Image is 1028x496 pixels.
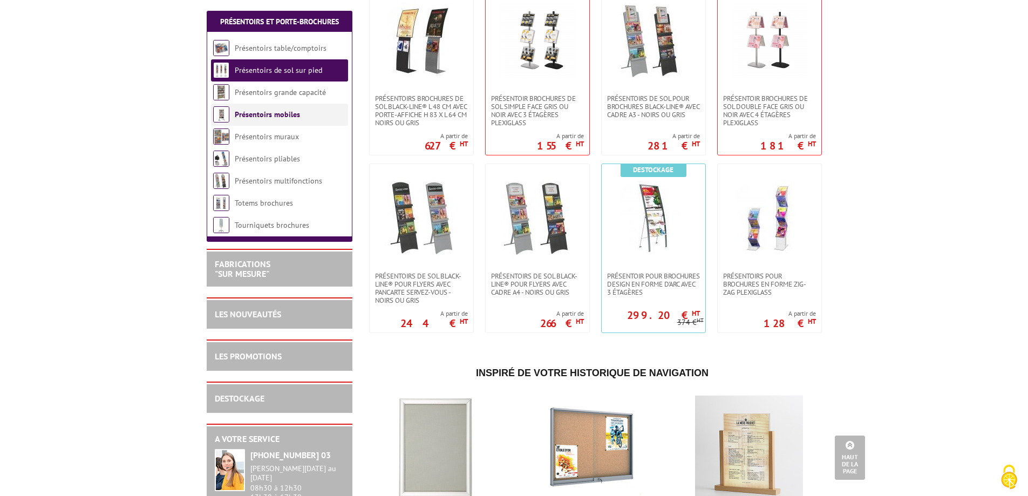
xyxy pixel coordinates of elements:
span: A partir de [764,309,816,318]
img: Présentoirs grande capacité [213,84,229,100]
a: Présentoir brochures de sol double face GRIS ou NOIR avec 4 étagères PLEXIGLASS [718,94,821,127]
img: Présentoirs table/comptoirs [213,40,229,56]
span: A partir de [425,132,468,140]
a: FABRICATIONS"Sur Mesure" [215,259,270,279]
a: Totems brochures [235,198,293,208]
a: Présentoirs pour brochures en forme Zig-Zag Plexiglass [718,272,821,296]
span: Présentoirs de sol Black-Line® pour flyers avec cadre A4 - Noirs ou Gris [491,272,584,296]
img: Présentoirs pliables [213,151,229,167]
a: Tourniquets brochures [235,220,309,230]
span: Inspiré de votre historique de navigation [476,368,709,378]
sup: HT [808,139,816,148]
sup: HT [692,309,700,318]
img: Cookies (fenêtre modale) [996,464,1023,491]
a: Présentoirs multifonctions [235,176,322,186]
a: Haut de la page [835,436,865,480]
img: Présentoirs muraux [213,128,229,145]
span: A partir de [400,309,468,318]
p: 155 € [537,142,584,149]
img: Présentoirs pour brochures en forme Zig-Zag Plexiglass [732,180,807,256]
a: Présentoir pour brochures design en forme d'arc avec 3 étagères [602,272,705,296]
span: Présentoirs de sol pour brochures Black-Line® avec cadre A3 - Noirs ou Gris [607,94,700,119]
img: Tourniquets brochures [213,217,229,233]
img: widget-service.jpg [215,449,245,491]
span: Présentoir brochures de sol simple face GRIS ou NOIR avec 3 étagères PLEXIGLASS [491,94,584,127]
a: DESTOCKAGE [215,393,264,404]
img: Présentoirs multifonctions [213,173,229,189]
a: Présentoir brochures de sol simple face GRIS ou NOIR avec 3 étagères PLEXIGLASS [486,94,589,127]
img: Présentoirs de sol pour brochures Black-Line® avec cadre A3 - Noirs ou Gris [616,3,691,78]
a: Présentoirs de sol Black-Line® pour flyers avec cadre A4 - Noirs ou Gris [486,272,589,296]
span: A partir de [760,132,816,140]
img: Présentoirs de sol Black-Line® pour flyers avec pancarte Servez-vous - Noirs ou gris [384,180,459,256]
p: 281 € [648,142,700,149]
p: 244 € [400,320,468,327]
p: 374 € [677,318,704,327]
span: Présentoirs pour brochures en forme Zig-Zag Plexiglass [723,272,816,296]
strong: [PHONE_NUMBER] 03 [250,450,331,460]
span: A partir de [540,309,584,318]
span: Présentoirs de sol Black-Line® pour flyers avec pancarte Servez-vous - Noirs ou gris [375,272,468,304]
a: Présentoirs et Porte-brochures [220,17,339,26]
img: Présentoir brochures de sol double face GRIS ou NOIR avec 4 étagères PLEXIGLASS [732,3,807,78]
img: Présentoirs mobiles [213,106,229,123]
img: Présentoirs de sol sur pied [213,62,229,78]
a: Présentoirs mobiles [235,110,300,119]
sup: HT [692,139,700,148]
a: LES PROMOTIONS [215,351,282,362]
span: Présentoirs brochures de sol Black-Line® L 48 cm avec porte-affiche H 83 x L 64 cm Noirs ou Gris [375,94,468,127]
sup: HT [460,139,468,148]
span: Présentoir pour brochures design en forme d'arc avec 3 étagères [607,272,700,296]
a: Présentoirs grande capacité [235,87,326,97]
sup: HT [576,139,584,148]
span: A partir de [648,132,700,140]
img: Présentoir brochures de sol simple face GRIS ou NOIR avec 3 étagères PLEXIGLASS [500,3,575,78]
sup: HT [576,317,584,326]
span: A partir de [537,132,584,140]
div: [PERSON_NAME][DATE] au [DATE] [250,464,344,483]
img: Présentoir pour brochures design en forme d'arc avec 3 étagères [616,180,691,256]
a: Présentoirs table/comptoirs [235,43,326,53]
img: Totems brochures [213,195,229,211]
a: LES NOUVEAUTÉS [215,309,281,320]
sup: HT [808,317,816,326]
b: Destockage [633,165,673,174]
img: Présentoirs brochures de sol Black-Line® L 48 cm avec porte-affiche H 83 x L 64 cm Noirs ou Gris [384,3,459,78]
p: 181 € [760,142,816,149]
a: Présentoirs pliables [235,154,300,164]
a: Présentoirs de sol sur pied [235,65,322,75]
p: 299.20 € [627,312,700,318]
p: 128 € [764,320,816,327]
span: Présentoir brochures de sol double face GRIS ou NOIR avec 4 étagères PLEXIGLASS [723,94,816,127]
sup: HT [460,317,468,326]
a: Présentoirs muraux [235,132,299,141]
h2: A votre service [215,434,344,444]
a: Présentoirs de sol pour brochures Black-Line® avec cadre A3 - Noirs ou Gris [602,94,705,119]
p: 627 € [425,142,468,149]
a: Présentoirs brochures de sol Black-Line® L 48 cm avec porte-affiche H 83 x L 64 cm Noirs ou Gris [370,94,473,127]
button: Cookies (fenêtre modale) [990,459,1028,496]
a: Présentoirs de sol Black-Line® pour flyers avec pancarte Servez-vous - Noirs ou gris [370,272,473,304]
sup: HT [697,316,704,324]
p: 266 € [540,320,584,327]
img: Présentoirs de sol Black-Line® pour flyers avec cadre A4 - Noirs ou Gris [500,180,575,256]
